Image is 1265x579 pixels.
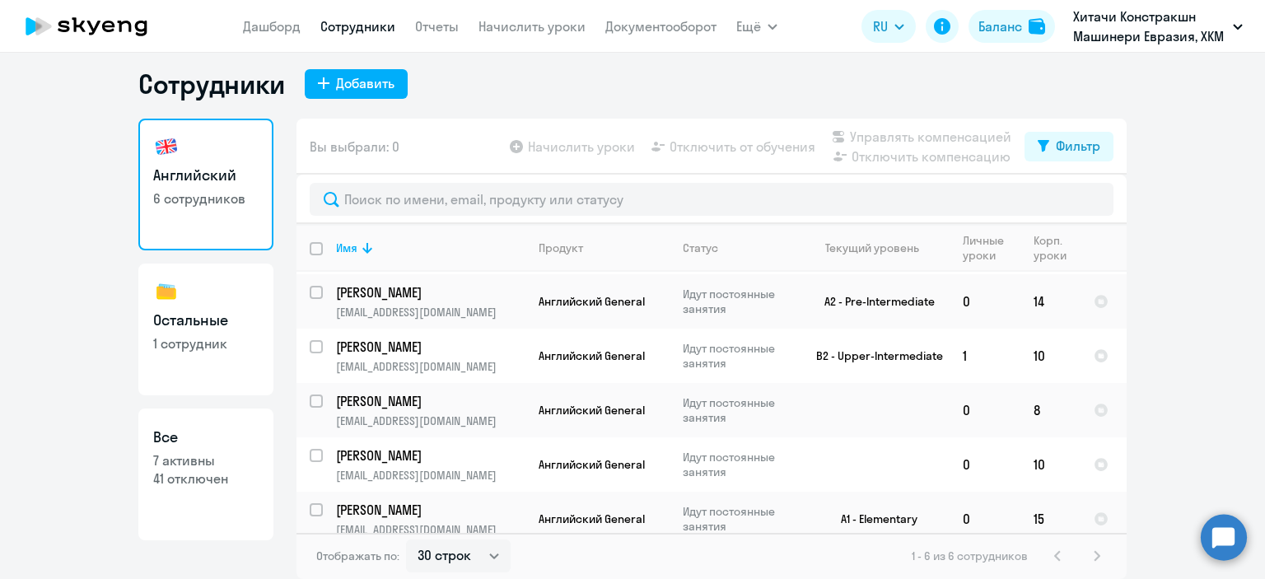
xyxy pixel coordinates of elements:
[138,68,285,100] h1: Сотрудники
[336,359,525,374] p: [EMAIL_ADDRESS][DOMAIN_NAME]
[539,294,645,309] span: Английский General
[138,119,273,250] a: Английский6 сотрудников
[1073,7,1226,46] p: Хитачи Констракшн Машинери Евразия, ХКМ ЕВРАЗИЯ, ООО
[1034,233,1069,263] div: Корп. уроки
[796,274,950,329] td: A2 - Pre-Intermediate
[336,338,525,356] a: [PERSON_NAME]
[243,18,301,35] a: Дашборд
[336,305,525,320] p: [EMAIL_ADDRESS][DOMAIN_NAME]
[336,283,525,301] a: [PERSON_NAME]
[539,348,645,363] span: Английский General
[153,334,259,353] p: 1 сотрудник
[539,403,645,418] span: Английский General
[336,240,357,255] div: Имя
[950,383,1020,437] td: 0
[963,233,1009,263] div: Личные уроки
[1020,437,1081,492] td: 10
[478,18,586,35] a: Начислить уроки
[153,451,259,469] p: 7 активны
[320,18,395,35] a: Сотрудники
[1020,383,1081,437] td: 8
[138,409,273,540] a: Все7 активны41 отключен
[736,10,777,43] button: Ещё
[336,338,522,356] p: [PERSON_NAME]
[539,240,669,255] div: Продукт
[861,10,916,43] button: RU
[153,189,259,208] p: 6 сотрудников
[683,395,796,425] p: Идут постоянные занятия
[796,329,950,383] td: B2 - Upper-Intermediate
[683,240,796,255] div: Статус
[950,274,1020,329] td: 0
[153,165,259,186] h3: Английский
[683,287,796,316] p: Идут постоянные занятия
[305,69,408,99] button: Добавить
[963,233,1020,263] div: Личные уроки
[1020,329,1081,383] td: 10
[415,18,459,35] a: Отчеты
[969,10,1055,43] button: Балансbalance
[1065,7,1251,46] button: Хитачи Констракшн Машинери Евразия, ХКМ ЕВРАЗИЯ, ООО
[310,183,1113,216] input: Поиск по имени, email, продукту или статусу
[605,18,717,35] a: Документооборот
[736,16,761,36] span: Ещё
[310,137,399,156] span: Вы выбрали: 0
[1020,492,1081,546] td: 15
[1056,136,1100,156] div: Фильтр
[683,341,796,371] p: Идут постоянные занятия
[950,437,1020,492] td: 0
[336,240,525,255] div: Имя
[539,511,645,526] span: Английский General
[539,240,583,255] div: Продукт
[1029,18,1045,35] img: balance
[336,392,525,410] a: [PERSON_NAME]
[683,450,796,479] p: Идут постоянные занятия
[825,240,919,255] div: Текущий уровень
[950,492,1020,546] td: 0
[153,278,180,305] img: others
[912,549,1028,563] span: 1 - 6 из 6 сотрудников
[336,468,525,483] p: [EMAIL_ADDRESS][DOMAIN_NAME]
[336,501,525,519] a: [PERSON_NAME]
[153,310,259,331] h3: Остальные
[153,427,259,448] h3: Все
[1020,274,1081,329] td: 14
[336,501,522,519] p: [PERSON_NAME]
[1034,233,1080,263] div: Корп. уроки
[539,457,645,472] span: Английский General
[978,16,1022,36] div: Баланс
[336,446,525,465] a: [PERSON_NAME]
[336,283,522,301] p: [PERSON_NAME]
[336,522,525,537] p: [EMAIL_ADDRESS][DOMAIN_NAME]
[336,446,522,465] p: [PERSON_NAME]
[810,240,949,255] div: Текущий уровень
[873,16,888,36] span: RU
[138,264,273,395] a: Остальные1 сотрудник
[316,549,399,563] span: Отображать по:
[336,392,522,410] p: [PERSON_NAME]
[153,469,259,488] p: 41 отключен
[1025,132,1113,161] button: Фильтр
[153,133,180,160] img: english
[796,492,950,546] td: A1 - Elementary
[336,73,394,93] div: Добавить
[683,240,718,255] div: Статус
[336,413,525,428] p: [EMAIL_ADDRESS][DOMAIN_NAME]
[683,504,796,534] p: Идут постоянные занятия
[950,329,1020,383] td: 1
